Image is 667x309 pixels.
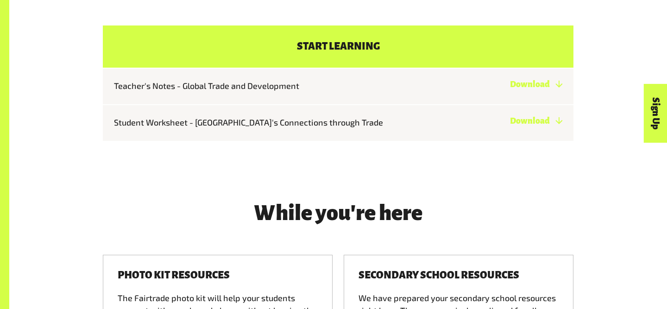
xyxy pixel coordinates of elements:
[103,25,573,68] h4: Start learning
[510,116,562,126] a: Download
[118,270,230,281] h3: Photo kit resources
[359,270,519,281] h3: Secondary school resources
[510,80,562,89] a: Download
[199,202,477,225] h4: While you're here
